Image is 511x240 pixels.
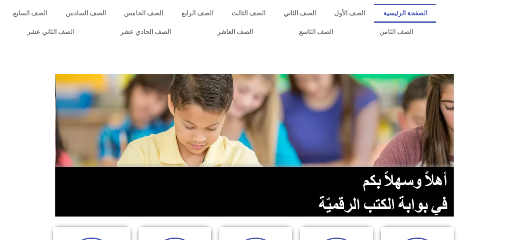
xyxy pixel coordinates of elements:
[222,4,274,23] a: الصف الثالث
[97,23,194,41] a: الصف الحادي عشر
[4,4,57,23] a: الصف السابع
[57,4,115,23] a: الصف السادس
[115,4,172,23] a: الصف الخامس
[325,4,374,23] a: الصف الأول
[356,23,436,41] a: الصف الثامن
[274,4,325,23] a: الصف الثاني
[4,23,97,41] a: الصف الثاني عشر
[194,23,276,41] a: الصف العاشر
[374,4,436,23] a: الصفحة الرئيسية
[172,4,222,23] a: الصف الرابع
[276,23,356,41] a: الصف التاسع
